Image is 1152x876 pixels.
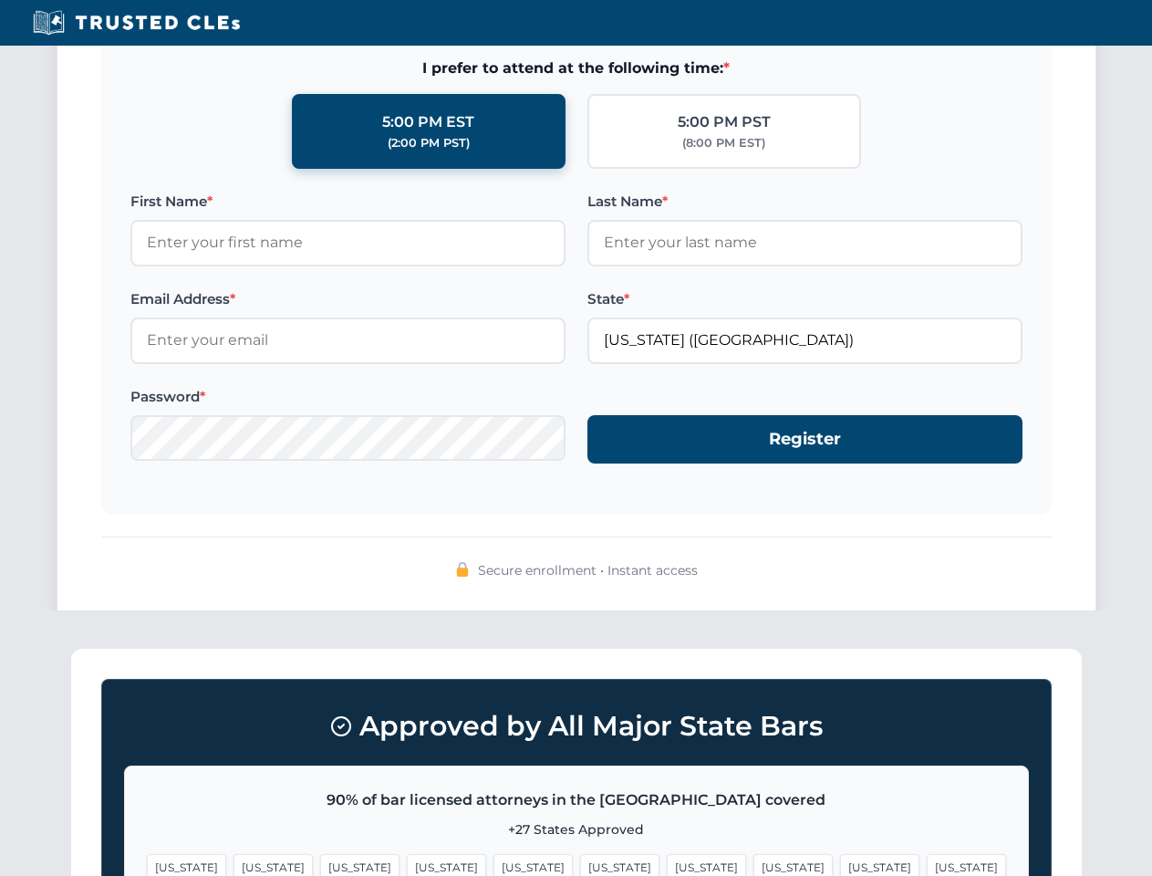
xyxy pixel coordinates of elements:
[587,415,1022,464] button: Register
[478,560,698,580] span: Secure enrollment • Instant access
[682,134,765,152] div: (8:00 PM EST)
[27,9,245,36] img: Trusted CLEs
[130,288,566,310] label: Email Address
[130,57,1022,80] span: I prefer to attend at the following time:
[147,819,1006,839] p: +27 States Approved
[130,220,566,266] input: Enter your first name
[130,318,566,363] input: Enter your email
[388,134,470,152] div: (2:00 PM PST)
[678,110,771,134] div: 5:00 PM PST
[455,562,470,577] img: 🔒
[587,191,1022,213] label: Last Name
[587,220,1022,266] input: Enter your last name
[382,110,474,134] div: 5:00 PM EST
[587,318,1022,363] input: Florida (FL)
[124,702,1029,751] h3: Approved by All Major State Bars
[130,386,566,408] label: Password
[130,191,566,213] label: First Name
[147,788,1006,812] p: 90% of bar licensed attorneys in the [GEOGRAPHIC_DATA] covered
[587,288,1022,310] label: State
